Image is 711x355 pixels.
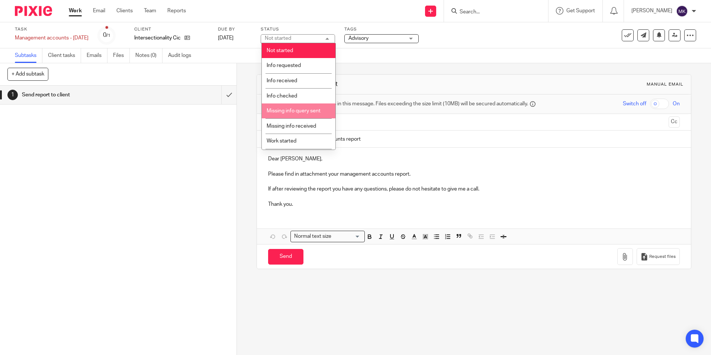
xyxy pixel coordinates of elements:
a: Reports [167,7,186,15]
img: Pixie [15,6,52,16]
p: Please find in attachment your management accounts report. [268,170,679,178]
span: Normal text size [292,233,333,240]
a: Files [113,48,130,63]
a: Emails [87,48,107,63]
input: Search for option [334,233,360,240]
p: Thank you. [268,201,679,208]
h1: Send report to client [22,89,150,100]
span: Request files [649,254,676,260]
label: Due by [218,26,251,32]
a: Email [93,7,105,15]
span: Advisory [348,36,369,41]
div: 0 [103,31,110,39]
p: Dear [PERSON_NAME], [268,155,679,163]
input: Send [268,249,303,265]
p: If after reviewing the report you have any questions, please do not hesitate to give me a call. [268,185,679,193]
small: /1 [106,33,110,38]
label: Status [261,26,335,32]
button: Cc [669,116,680,128]
label: Client [134,26,209,32]
input: Search [459,9,526,16]
span: Info requested [267,63,301,68]
div: Not started [265,36,291,41]
div: Search for option [290,231,365,242]
span: Work started [267,138,296,144]
a: Notes (0) [135,48,163,63]
a: Work [69,7,82,15]
span: Get Support [566,8,595,13]
div: Management accounts - August 2025 [15,34,89,42]
label: Tags [344,26,419,32]
span: Missing info query sent [267,108,321,113]
label: Task [15,26,89,32]
button: Request files [637,248,680,265]
span: On [673,100,680,108]
span: Info received [267,78,297,83]
a: Team [144,7,156,15]
h1: Send report to client [280,80,490,88]
span: Info checked [267,93,297,99]
span: Switch off [623,100,646,108]
div: Management accounts - [DATE] [15,34,89,42]
a: Client tasks [48,48,81,63]
div: Manual email [647,81,683,87]
img: svg%3E [676,5,688,17]
div: 1 [7,90,18,100]
span: Secure the attachments in this message. Files exceeding the size limit (10MB) will be secured aut... [279,100,528,108]
span: [DATE] [218,35,234,41]
p: Intersectionality Cic [134,34,181,42]
button: + Add subtask [7,68,48,80]
span: Missing info received [267,124,316,129]
p: [PERSON_NAME] [631,7,672,15]
a: Audit logs [168,48,197,63]
a: Clients [116,7,133,15]
a: Subtasks [15,48,42,63]
span: Not started [267,48,293,53]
